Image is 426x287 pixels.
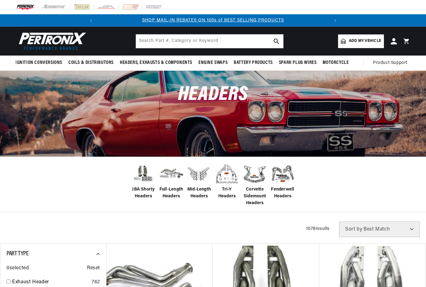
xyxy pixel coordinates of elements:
a: JBA Shorty Headers JBA Shorty Headers [131,161,156,200]
a: Mid-Length Headers Mid-Length Headers [187,161,211,200]
img: Pertronix [15,30,87,52]
div: Announcement [97,17,329,24]
span: Corvette Sidemount Headers [242,186,267,207]
span: Headers [178,85,248,105]
span: Battery Products [234,60,273,66]
summary: Product Support [373,56,411,70]
summary: Ignition Conversions [15,56,65,70]
span: Coils & Distributors [68,60,114,66]
img: Tri-Y Headers [215,161,239,186]
a: Add my vehicle [338,34,384,48]
summary: Battery Products [231,56,276,70]
a: Fenderwell Headers Fenderwell Headers [270,161,295,200]
input: Search Part #, Category or Keyword [136,34,283,48]
a: SHOP MAIL-IN REBATES ON 100s of BEST SELLING PRODUCTS [142,18,284,23]
img: JBA Shorty Headers [131,163,156,184]
div: 762 [92,278,100,286]
img: Corvette Sidemount Headers [242,161,267,186]
span: Motorcycle [323,60,349,66]
select: Sort by [339,222,420,237]
span: Add my vehicle [349,38,381,44]
summary: Engine Swaps [195,56,231,70]
button: Translation missing: en.sections.announcements.previous_announcement [85,14,97,27]
summary: Coils & Distributors [65,56,117,70]
a: Corvette Sidemount Headers Corvette Sidemount Headers [242,161,267,207]
span: 1078 results [306,226,330,231]
img: Fenderwell Headers [270,161,295,186]
img: Mid-Length Headers [187,161,211,186]
span: Spark Plug Wires [279,60,317,66]
span: Full-Length Headers [159,186,184,200]
summary: Headers, Exhausts & Components [117,56,195,70]
button: Translation missing: en.sections.announcements.next_announcement [329,14,341,27]
span: Engine Swaps [198,60,228,66]
a: Exhaust Header [12,278,89,286]
button: search button [270,34,283,48]
img: Full-Length Headers [159,164,184,183]
span: Headers, Exhausts & Components [120,60,192,66]
summary: Spark Plug Wires [276,56,320,70]
span: Mid-Length Headers [187,186,211,200]
span: Sort by [345,227,362,232]
span: Product Support [373,60,407,66]
span: Ignition Conversions [15,60,62,66]
span: 0 selected [7,264,29,272]
span: Reset [87,264,100,272]
span: Fenderwell Headers [270,186,295,200]
a: Full-Length Headers Full-Length Headers [159,161,184,200]
a: Tri-Y Headers Tri-Y Headers [215,161,239,200]
div: 1 of 2 [97,17,329,24]
span: Tri-Y Headers [215,186,239,200]
span: Part Type [7,251,28,257]
span: JBA Shorty Headers [131,186,156,200]
summary: Motorcycle [319,56,352,70]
